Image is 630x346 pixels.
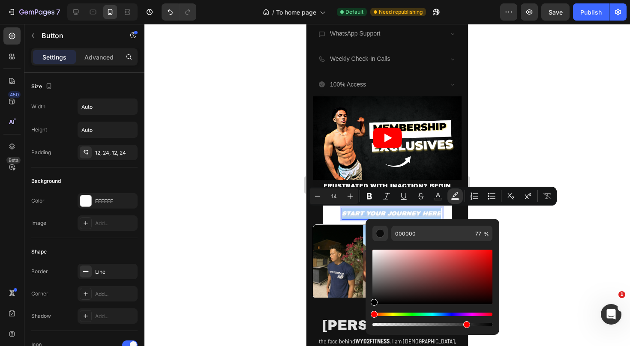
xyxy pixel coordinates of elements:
div: Hue [372,313,492,316]
input: Auto [78,122,137,137]
div: Publish [580,8,602,17]
div: Padding [31,149,51,156]
div: Width [31,103,45,110]
div: Background [31,177,61,185]
div: Beta [6,157,21,164]
button: Save [541,3,570,21]
p: Advanced [84,53,114,62]
span: To home page [276,8,316,17]
iframe: Design area [306,24,468,346]
strong: WYD2FITNESS [49,313,83,321]
button: Publish [573,3,609,21]
div: Line [95,268,135,276]
span: % [484,230,489,239]
div: Shadow [31,312,51,320]
div: Editor contextual toolbar [308,187,557,206]
div: Undo/Redo [162,3,196,21]
div: Add... [95,220,135,227]
p: Button [42,30,114,41]
div: Color [31,197,45,205]
div: FFFFFF [95,197,135,205]
div: Border [31,268,48,275]
div: Size [31,81,54,92]
div: Image [31,219,46,227]
div: Add... [95,313,135,320]
iframe: Intercom live chat [601,304,621,325]
span: Default [345,8,363,16]
input: Auto [78,99,137,114]
div: Corner [31,290,48,298]
button: 7 [3,3,64,21]
input: E.g FFFFFF [391,226,472,241]
div: Add... [95,290,135,298]
p: Settings [42,53,66,62]
div: Height [31,126,47,134]
span: / [272,8,274,17]
div: 450 [8,91,21,98]
span: Save [549,9,563,16]
span: 1 [618,291,625,298]
p: 7 [56,7,60,17]
div: Shape [31,248,47,256]
div: 12, 24, 12, 24 [95,149,135,157]
span: Need republishing [379,8,423,16]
